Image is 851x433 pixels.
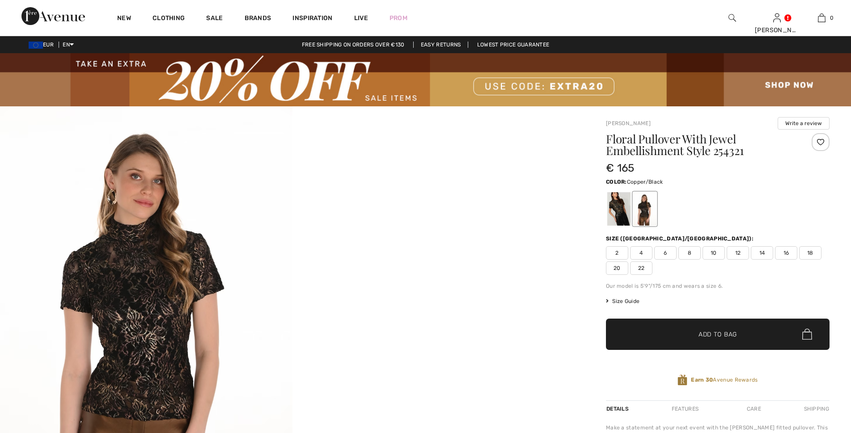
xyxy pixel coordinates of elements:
[606,401,631,417] div: Details
[606,162,635,174] span: € 165
[664,401,706,417] div: Features
[633,192,656,226] div: Copper/Black
[755,25,799,35] div: [PERSON_NAME]
[29,42,43,49] img: Euro
[830,14,834,22] span: 0
[800,13,843,23] a: 0
[354,13,368,23] a: Live
[295,42,412,48] a: Free shipping on orders over €130
[245,14,271,24] a: Brands
[63,42,74,48] span: EN
[727,246,749,260] span: 12
[630,246,652,260] span: 4
[606,282,830,290] div: Our model is 5'9"/175 cm and wears a size 6.
[728,13,736,23] img: search the website
[627,179,663,185] span: Copper/Black
[606,133,792,156] h1: Floral Pullover With Jewel Embellishment Style 254321
[739,401,769,417] div: Care
[691,377,713,383] strong: Earn 30
[802,401,830,417] div: Shipping
[606,319,830,350] button: Add to Bag
[152,14,185,24] a: Clothing
[802,328,812,340] img: Bag.svg
[678,246,701,260] span: 8
[818,13,826,23] img: My Bag
[691,376,758,384] span: Avenue Rewards
[470,42,557,48] a: Lowest Price Guarantee
[703,246,725,260] span: 10
[606,246,628,260] span: 2
[206,14,223,24] a: Sale
[773,13,781,23] img: My Info
[751,246,773,260] span: 14
[606,297,639,305] span: Size Guide
[21,7,85,25] img: 1ère Avenue
[29,42,57,48] span: EUR
[292,14,332,24] span: Inspiration
[699,329,737,339] span: Add to Bag
[607,192,631,226] div: Navy/gold
[630,261,652,275] span: 22
[773,13,781,22] a: Sign In
[799,246,821,260] span: 18
[413,42,469,48] a: Easy Returns
[778,117,830,130] button: Write a review
[606,235,755,243] div: Size ([GEOGRAPHIC_DATA]/[GEOGRAPHIC_DATA]):
[677,374,687,386] img: Avenue Rewards
[606,179,627,185] span: Color:
[654,246,677,260] span: 6
[606,261,628,275] span: 20
[117,14,131,24] a: New
[606,120,651,126] a: [PERSON_NAME]
[390,13,407,23] a: Prom
[775,246,797,260] span: 16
